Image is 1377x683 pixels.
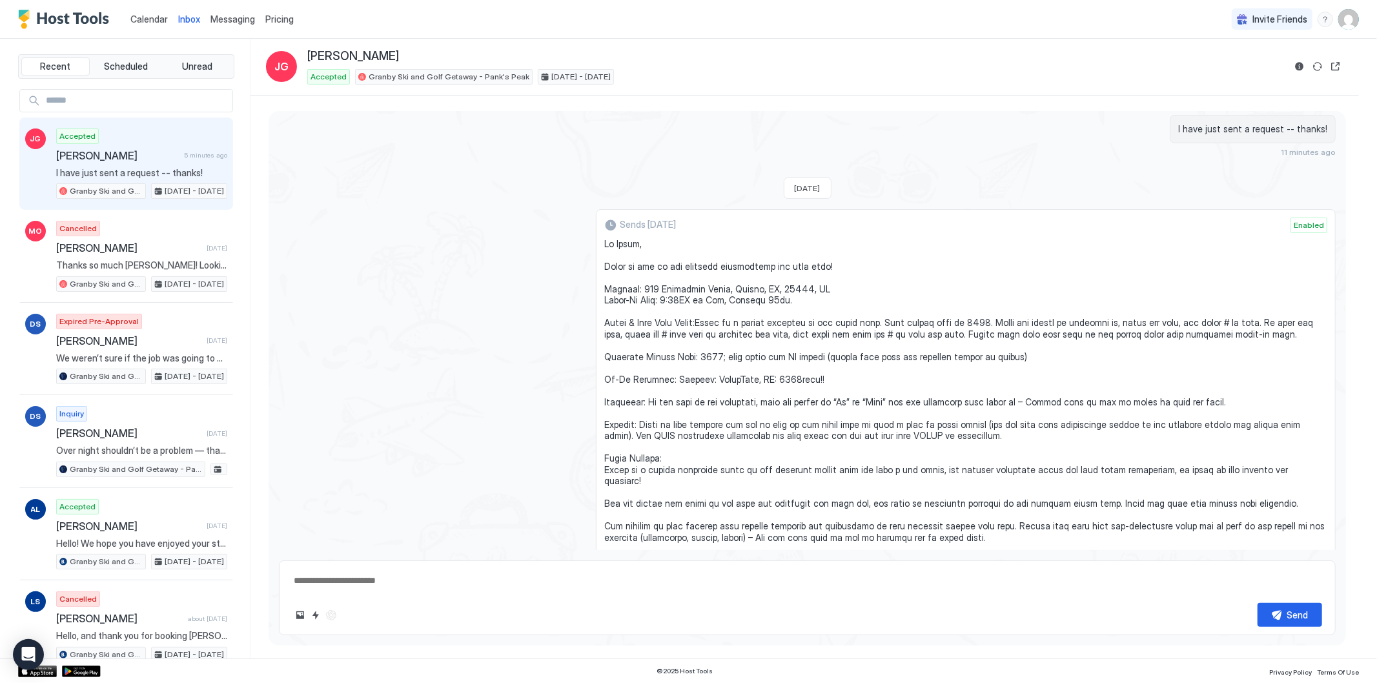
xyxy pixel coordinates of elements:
[56,445,227,456] span: Over night shouldn’t be a problem — thanks
[105,61,148,72] span: Scheduled
[18,666,57,677] a: App Store
[165,278,224,290] span: [DATE] - [DATE]
[70,185,143,197] span: Granby Ski and Golf Getaway - Pank's Peak
[31,504,41,515] span: AL
[265,14,294,25] span: Pricing
[207,336,227,345] span: [DATE]
[130,14,168,25] span: Calendar
[178,14,200,25] span: Inbox
[1317,664,1359,678] a: Terms Of Use
[1292,59,1307,74] button: Reservation information
[165,185,224,197] span: [DATE] - [DATE]
[311,71,347,83] span: Accepted
[210,12,255,26] a: Messaging
[56,260,227,271] span: Thanks so much [PERSON_NAME]! Looking forward to it.
[1294,219,1324,231] span: Enabled
[165,371,224,382] span: [DATE] - [DATE]
[59,501,96,513] span: Accepted
[620,219,676,230] span: Sends [DATE]
[40,61,70,72] span: Recent
[29,225,43,237] span: MO
[207,429,227,438] span: [DATE]
[56,334,201,347] span: [PERSON_NAME]
[56,167,227,179] span: I have just sent a request -- thanks!
[308,607,323,623] button: Quick reply
[70,649,143,660] span: Granby Ski and Golf Getaway - Pank's Peak
[30,411,41,422] span: DS
[56,149,179,162] span: [PERSON_NAME]
[1287,608,1309,622] div: Send
[31,596,41,607] span: LS
[182,61,212,72] span: Unread
[59,316,139,327] span: Expired Pre-Approval
[18,54,234,79] div: tab-group
[1269,668,1312,676] span: Privacy Policy
[165,556,224,567] span: [DATE] - [DATE]
[657,667,713,675] span: © 2025 Host Tools
[207,522,227,530] span: [DATE]
[1318,12,1333,27] div: menu
[207,244,227,252] span: [DATE]
[30,133,41,145] span: JG
[1328,59,1343,74] button: Open reservation
[163,57,231,76] button: Unread
[292,607,308,623] button: Upload image
[56,630,227,642] span: Hello, and thank you for booking [PERSON_NAME]'s Peak! We look forward to hosting you for your st...
[62,666,101,677] a: Google Play Store
[21,57,90,76] button: Recent
[41,90,232,112] input: Input Field
[70,371,143,382] span: Granby Ski and Golf Getaway - Pank's Peak
[210,14,255,25] span: Messaging
[274,59,289,74] span: JG
[165,649,224,660] span: [DATE] - [DATE]
[130,12,168,26] a: Calendar
[795,183,821,193] span: [DATE]
[59,223,97,234] span: Cancelled
[1338,9,1359,30] div: User profile
[1281,147,1336,157] span: 11 minutes ago
[56,538,227,549] span: Hello! We hope you have enjoyed your stay at [GEOGRAPHIC_DATA]! Just a reminder that your check-o...
[56,612,183,625] span: [PERSON_NAME]
[59,593,97,605] span: Cancelled
[56,352,227,364] span: We weren’t sure if the job was going to go thru
[1317,668,1359,676] span: Terms Of Use
[18,10,115,29] a: Host Tools Logo
[92,57,161,76] button: Scheduled
[1269,664,1312,678] a: Privacy Policy
[1178,123,1327,135] span: I have just sent a request -- thanks!
[70,464,202,475] span: Granby Ski and Golf Getaway - Pank's Peak
[13,639,44,670] div: Open Intercom Messenger
[59,130,96,142] span: Accepted
[369,71,529,83] span: Granby Ski and Golf Getaway - Pank's Peak
[59,408,84,420] span: Inquiry
[70,278,143,290] span: Granby Ski and Golf Getaway - Pank's Peak
[70,556,143,567] span: Granby Ski and Golf Getaway - Pank's Peak
[30,318,41,330] span: DS
[56,520,201,533] span: [PERSON_NAME]
[188,615,227,623] span: about [DATE]
[1252,14,1307,25] span: Invite Friends
[1310,59,1325,74] button: Sync reservation
[178,12,200,26] a: Inbox
[56,427,201,440] span: [PERSON_NAME]
[1258,603,1322,627] button: Send
[307,49,399,64] span: [PERSON_NAME]
[56,241,201,254] span: [PERSON_NAME]
[184,151,227,159] span: 5 minutes ago
[551,71,611,83] span: [DATE] - [DATE]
